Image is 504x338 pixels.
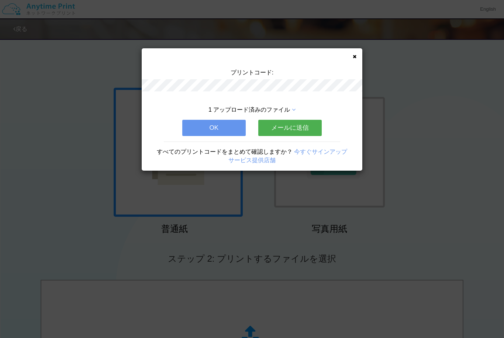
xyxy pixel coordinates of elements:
a: サービス提供店舗 [228,157,276,163]
span: すべてのプリントコードをまとめて確認しますか？ [157,149,293,155]
button: OK [182,120,246,136]
a: 今すぐサインアップ [294,149,347,155]
span: 1 アップロード済みのファイル [208,107,290,113]
span: プリントコード: [231,69,273,76]
button: メールに送信 [258,120,322,136]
